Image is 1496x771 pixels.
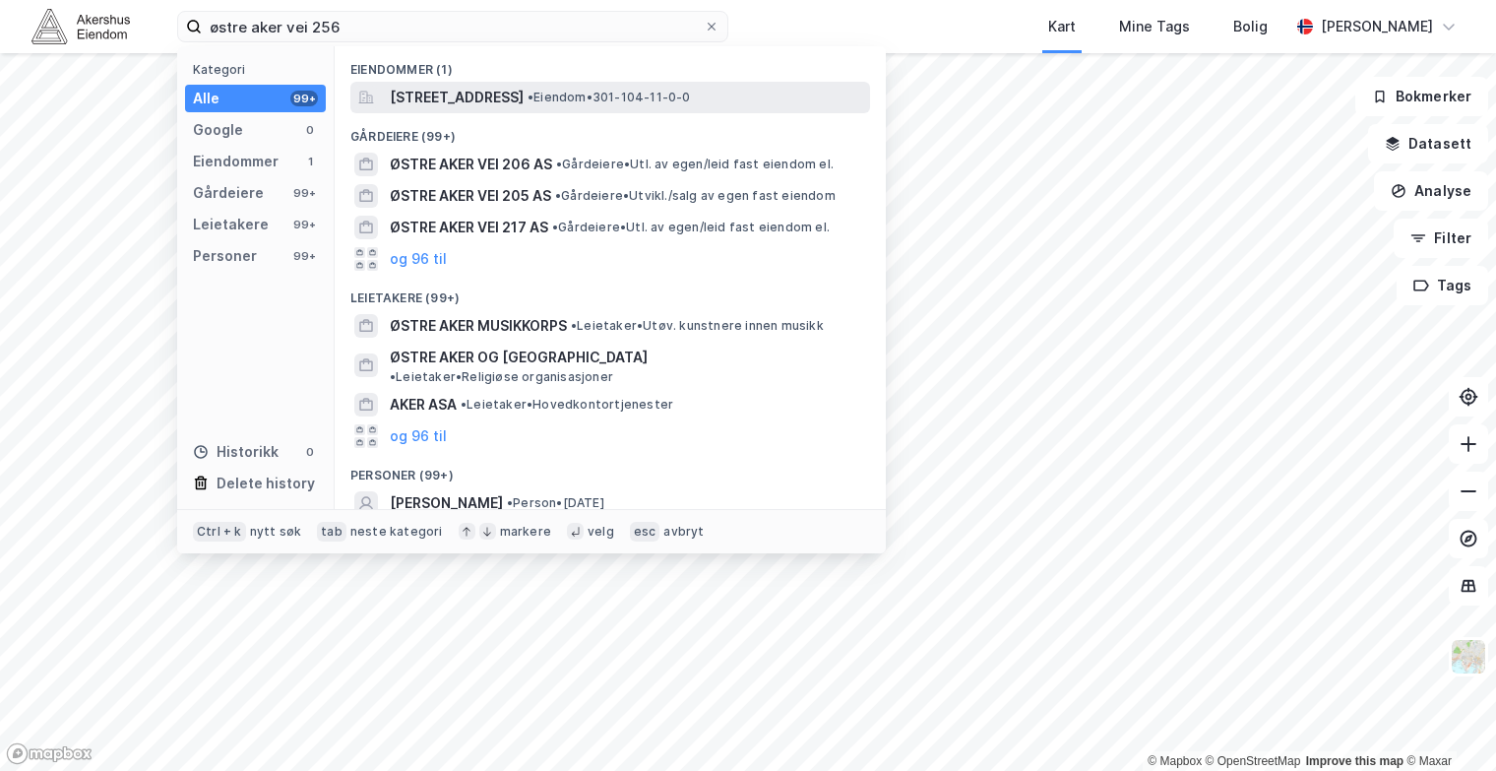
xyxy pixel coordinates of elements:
div: velg [588,524,614,540]
div: Delete history [217,472,315,495]
div: 99+ [290,248,318,264]
div: Leietakere [193,213,269,236]
button: Datasett [1368,124,1488,163]
div: [PERSON_NAME] [1321,15,1433,38]
div: 99+ [290,185,318,201]
div: Eiendommer (1) [335,46,886,82]
button: Filter [1394,219,1488,258]
div: Mine Tags [1119,15,1190,38]
div: Kategori [193,62,326,77]
span: ØSTRE AKER VEI 205 AS [390,184,551,208]
a: OpenStreetMap [1206,754,1301,768]
div: Kart [1048,15,1076,38]
button: Bokmerker [1355,77,1488,116]
div: tab [317,522,346,542]
div: Personer (99+) [335,452,886,487]
div: neste kategori [350,524,443,540]
button: og 96 til [390,247,447,271]
span: • [528,90,533,104]
div: Personer [193,244,257,268]
div: 99+ [290,217,318,232]
div: Google [193,118,243,142]
span: Leietaker • Hovedkontortjenester [461,397,673,413]
div: 0 [302,444,318,460]
span: Gårdeiere • Utl. av egen/leid fast eiendom el. [556,157,834,172]
a: Mapbox homepage [6,742,93,765]
span: • [390,369,396,384]
span: Leietaker • Utøv. kunstnere innen musikk [571,318,824,334]
div: 1 [302,154,318,169]
span: • [555,188,561,203]
span: ØSTRE AKER VEI 206 AS [390,153,552,176]
span: AKER ASA [390,393,457,417]
span: • [556,157,562,171]
img: Z [1450,638,1487,675]
div: nytt søk [250,524,302,540]
button: Analyse [1374,171,1488,211]
span: • [552,220,558,234]
span: ØSTRE AKER MUSIKKORPS [390,314,567,338]
div: Kontrollprogram for chat [1398,676,1496,771]
span: • [571,318,577,333]
div: esc [630,522,660,542]
span: Gårdeiere • Utvikl./salg av egen fast eiendom [555,188,836,204]
button: og 96 til [390,424,447,448]
img: akershus-eiendom-logo.9091f326c980b4bce74ccdd9f866810c.svg [31,9,130,43]
span: [PERSON_NAME] [390,491,503,515]
span: Person • [DATE] [507,495,604,511]
span: • [507,495,513,510]
div: markere [500,524,551,540]
div: 0 [302,122,318,138]
div: Ctrl + k [193,522,246,542]
div: Eiendommer [193,150,279,173]
div: Gårdeiere [193,181,264,205]
div: Historikk [193,440,279,464]
span: • [461,397,467,412]
div: avbryt [663,524,704,540]
span: Eiendom • 301-104-11-0-0 [528,90,691,105]
a: Improve this map [1306,754,1403,768]
span: Leietaker • Religiøse organisasjoner [390,369,613,385]
a: Mapbox [1148,754,1202,768]
span: ØSTRE AKER OG [GEOGRAPHIC_DATA] [390,346,648,369]
span: ØSTRE AKER VEI 217 AS [390,216,548,239]
input: Søk på adresse, matrikkel, gårdeiere, leietakere eller personer [202,12,704,41]
div: Leietakere (99+) [335,275,886,310]
span: [STREET_ADDRESS] [390,86,524,109]
div: Bolig [1233,15,1268,38]
iframe: Chat Widget [1398,676,1496,771]
div: 99+ [290,91,318,106]
button: Tags [1397,266,1488,305]
div: Alle [193,87,219,110]
div: Gårdeiere (99+) [335,113,886,149]
span: Gårdeiere • Utl. av egen/leid fast eiendom el. [552,220,830,235]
